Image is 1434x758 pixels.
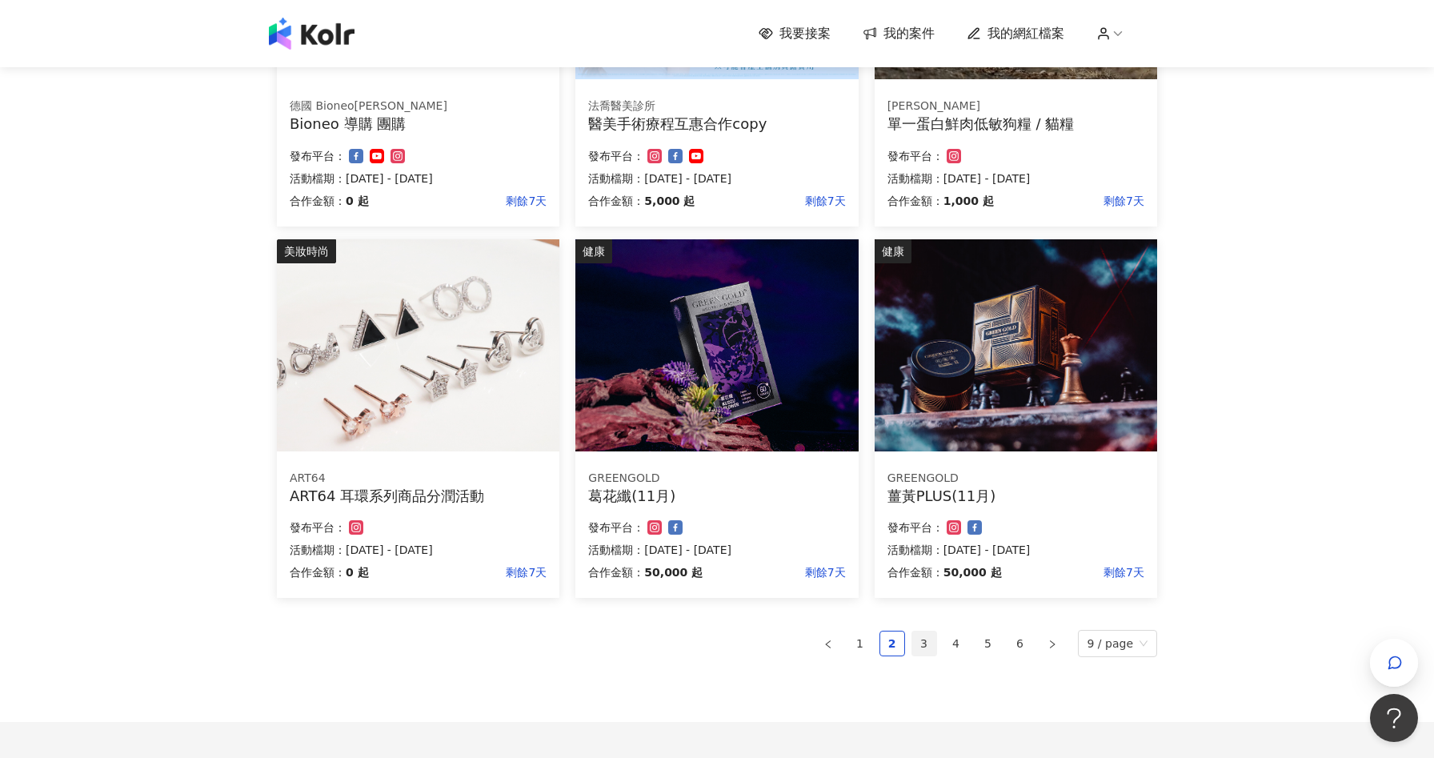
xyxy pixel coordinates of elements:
p: 剩餘7天 [369,191,547,211]
p: 合作金額： [887,563,943,582]
div: ART64 [290,471,547,487]
p: 剩餘7天 [994,191,1144,211]
li: 3 [911,631,937,656]
p: 合作金額： [588,563,644,582]
p: 1,000 起 [943,191,994,211]
div: [PERSON_NAME] [887,98,1144,114]
p: 50,000 起 [644,563,703,582]
a: 1 [848,632,872,656]
p: 活動檔期：[DATE] - [DATE] [588,540,845,559]
div: ART64 耳環系列商品分潤活動 [290,486,547,506]
p: 5,000 起 [644,191,695,211]
span: right [1047,640,1057,649]
p: 發布平台： [290,146,346,166]
p: 0 起 [346,191,369,211]
a: 3 [912,632,936,656]
a: 6 [1008,632,1032,656]
iframe: Help Scout Beacon - Open [1370,694,1418,742]
img: 葛花纖 [575,239,858,451]
div: Page Size [1078,630,1158,657]
p: 合作金額： [290,191,346,211]
a: 我的案件 [863,25,935,42]
a: 我要接案 [759,25,831,42]
img: logo [269,18,354,50]
p: 活動檔期：[DATE] - [DATE] [290,169,547,188]
li: 6 [1007,631,1033,656]
p: 合作金額： [887,191,943,211]
div: 健康 [575,239,612,263]
div: 醫美手術療程互惠合作copy [588,114,845,134]
a: 5 [976,632,1000,656]
div: 單一蛋白鮮肉低敏狗糧 / 貓糧 [887,114,1144,134]
div: 法喬醫美診所 [588,98,845,114]
span: left [823,640,833,649]
button: left [815,631,841,656]
p: 活動檔期：[DATE] - [DATE] [588,169,845,188]
p: 合作金額： [290,563,346,582]
span: 我要接案 [779,25,831,42]
p: 發布平台： [290,518,346,537]
span: 我的網紅檔案 [987,25,1064,42]
p: 發布平台： [588,518,644,537]
li: 2 [879,631,905,656]
div: 健康 [875,239,911,263]
li: 4 [943,631,969,656]
div: 美妝時尚 [277,239,336,263]
a: 4 [944,632,968,656]
a: 2 [880,632,904,656]
p: 剩餘7天 [695,191,846,211]
p: 剩餘7天 [703,563,845,582]
p: 發布平台： [887,146,943,166]
div: 薑黃PLUS(11月) [887,486,1144,506]
li: Previous Page [815,631,841,656]
p: 發布平台： [588,146,644,166]
div: GREENGOLD [588,471,845,487]
img: 薑黃PLUS [875,239,1157,451]
p: 活動檔期：[DATE] - [DATE] [887,169,1144,188]
p: 剩餘7天 [369,563,547,582]
div: 德國 Bioneo[PERSON_NAME] [290,98,547,114]
p: 活動檔期：[DATE] - [DATE] [887,540,1144,559]
img: 耳環系列銀飾 [277,239,559,451]
button: right [1039,631,1065,656]
a: 我的網紅檔案 [967,25,1064,42]
span: 9 / page [1088,631,1148,656]
li: 1 [847,631,873,656]
div: 葛花纖(11月) [588,486,845,506]
span: 我的案件 [883,25,935,42]
p: 活動檔期：[DATE] - [DATE] [290,540,547,559]
div: Bioneo 導購 團購 [290,114,547,134]
p: 剩餘7天 [1002,563,1144,582]
p: 合作金額： [588,191,644,211]
li: Next Page [1039,631,1065,656]
div: GREENGOLD [887,471,1144,487]
p: 0 起 [346,563,369,582]
li: 5 [975,631,1001,656]
p: 發布平台： [887,518,943,537]
p: 50,000 起 [943,563,1002,582]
